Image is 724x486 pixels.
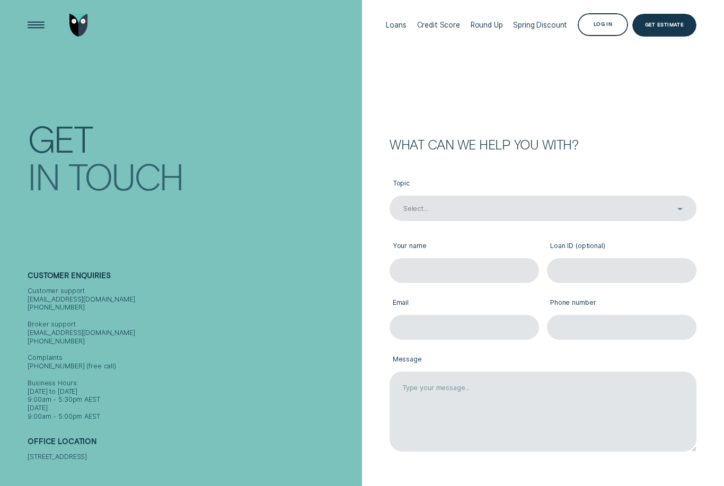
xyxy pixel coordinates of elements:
div: Get [28,120,92,155]
div: [STREET_ADDRESS] [28,453,358,461]
h2: Customer Enquiries [28,271,358,286]
div: Select... [403,205,428,213]
div: Customer support [EMAIL_ADDRESS][DOMAIN_NAME] [PHONE_NUMBER] Broker support [EMAIL_ADDRESS][DOMAI... [28,287,358,421]
label: Loan ID (optional) [547,235,696,258]
label: Topic [390,172,696,196]
div: In [28,158,59,193]
div: Touch [68,158,183,193]
div: Round Up [471,21,503,29]
label: Email [390,291,538,315]
h2: What can we help you with? [390,138,696,151]
h2: Office Location [28,437,358,452]
button: Log in [578,13,628,36]
img: Wisr [69,14,89,37]
label: Your name [390,235,538,258]
button: Open Menu [25,14,48,37]
div: Loans [386,21,406,29]
div: Credit Score [417,21,460,29]
label: Phone number [547,291,696,315]
div: Spring Discount [513,21,567,29]
label: Message [390,348,696,372]
h1: Get In Touch [28,118,358,188]
a: Get Estimate [632,14,696,37]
